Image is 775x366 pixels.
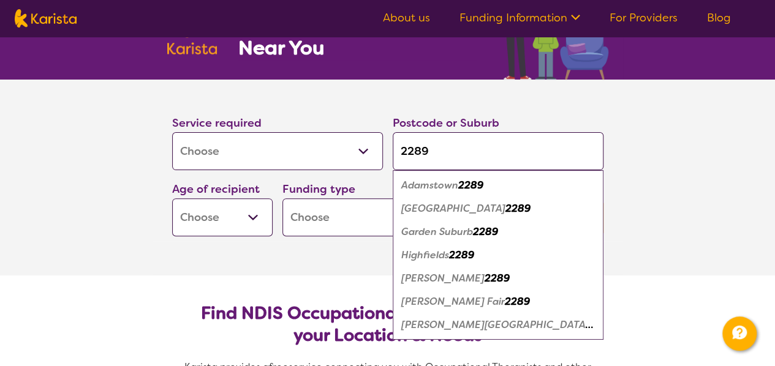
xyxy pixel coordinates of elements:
em: [PERSON_NAME] Fair [401,295,505,308]
div: Adamstown 2289 [399,174,597,197]
em: [PERSON_NAME] [401,272,485,285]
button: Channel Menu [722,316,757,351]
label: Funding type [282,182,355,196]
div: Adamstown Heights 2289 [399,197,597,220]
em: Adamstown [401,179,458,192]
em: 2289 [458,179,483,192]
div: Kotara Fair 2289 [399,290,597,313]
a: Blog [707,10,731,25]
em: 2289 [473,225,498,238]
em: 2289 [449,248,474,261]
label: Age of recipient [172,182,260,196]
div: Highfields 2289 [399,244,597,267]
h2: Find NDIS Occupational Therapists based on your Location & Needs [182,302,594,346]
a: For Providers [610,10,678,25]
input: Type [393,132,603,170]
em: Garden Suburb [401,225,473,238]
div: Garden Suburb 2289 [399,220,597,244]
em: 2289 [485,272,510,285]
img: Karista logo [15,9,77,28]
em: 2289 [505,295,530,308]
em: 2289 [505,202,531,215]
a: About us [383,10,430,25]
div: Kotara 2289 [399,267,597,290]
em: Highfields [401,248,449,261]
em: [PERSON_NAME][GEOGRAPHIC_DATA] [401,318,593,331]
div: Kotara South 2289 [399,313,597,337]
a: Funding Information [459,10,580,25]
em: [GEOGRAPHIC_DATA] [401,202,505,215]
label: Postcode or Suburb [393,116,499,130]
label: Service required [172,116,262,130]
